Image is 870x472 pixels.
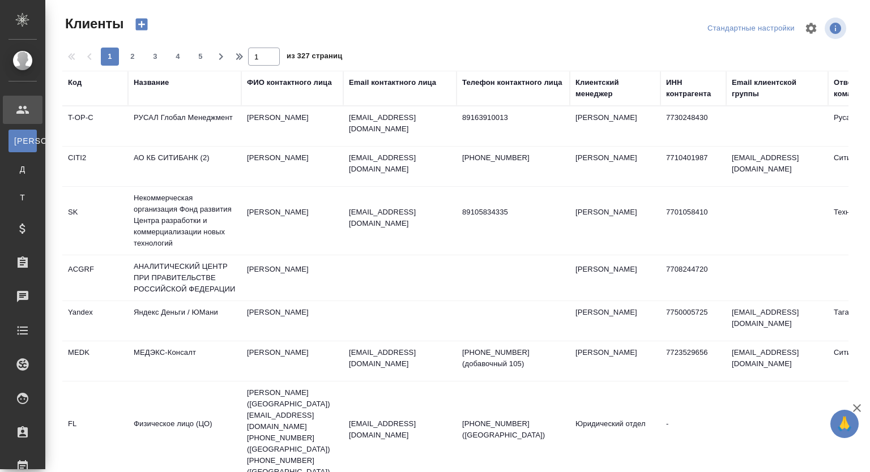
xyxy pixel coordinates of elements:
td: ACGRF [62,258,128,298]
button: 4 [169,48,187,66]
td: [PERSON_NAME] [570,201,660,241]
td: Некоммерческая организация Фонд развития Центра разработки и коммерциализации новых технологий [128,187,241,255]
p: 89105834335 [462,207,564,218]
td: [EMAIL_ADDRESS][DOMAIN_NAME] [726,147,828,186]
td: 7750005725 [660,301,726,341]
td: Яндекс Деньги / ЮМани [128,301,241,341]
span: [PERSON_NAME] [14,135,31,147]
td: [PERSON_NAME] [570,258,660,298]
td: [PERSON_NAME] [241,301,343,341]
p: [PHONE_NUMBER] [462,152,564,164]
div: Клиентский менеджер [575,77,655,100]
p: [EMAIL_ADDRESS][DOMAIN_NAME] [349,418,451,441]
td: [PERSON_NAME] [570,147,660,186]
button: 5 [191,48,210,66]
p: [EMAIL_ADDRESS][DOMAIN_NAME] [349,347,451,370]
span: 3 [146,51,164,62]
span: из 327 страниц [287,49,342,66]
td: 7723529656 [660,341,726,381]
td: Yandex [62,301,128,341]
div: Email контактного лица [349,77,436,88]
div: Название [134,77,169,88]
td: 7710401987 [660,147,726,186]
td: [PERSON_NAME] [241,106,343,146]
td: MEDK [62,341,128,381]
td: [PERSON_NAME] [570,106,660,146]
td: РУСАЛ Глобал Менеджмент [128,106,241,146]
p: 89163910013 [462,112,564,123]
div: Телефон контактного лица [462,77,562,88]
td: [PERSON_NAME] [570,341,660,381]
td: [PERSON_NAME] [570,301,660,341]
p: [EMAIL_ADDRESS][DOMAIN_NAME] [349,152,451,175]
td: FL [62,413,128,452]
td: Физическое лицо (ЦО) [128,413,241,452]
td: [PERSON_NAME] [241,147,343,186]
a: [PERSON_NAME] [8,130,37,152]
span: 2 [123,51,142,62]
span: 4 [169,51,187,62]
div: ФИО контактного лица [247,77,332,88]
td: 7730248430 [660,106,726,146]
a: Д [8,158,37,181]
td: 7701058410 [660,201,726,241]
div: Код [68,77,82,88]
span: Т [14,192,31,203]
td: SK [62,201,128,241]
div: split button [705,20,797,37]
p: [PHONE_NUMBER] (добавочный 105) [462,347,564,370]
span: Посмотреть информацию [825,18,848,39]
td: МЕДЭКС-Консалт [128,341,241,381]
div: ИНН контрагента [666,77,720,100]
td: Юридический отдел [570,413,660,452]
button: 3 [146,48,164,66]
td: - [660,413,726,452]
p: [PHONE_NUMBER] ([GEOGRAPHIC_DATA]) [462,418,564,441]
p: [EMAIL_ADDRESS][DOMAIN_NAME] [349,112,451,135]
button: 🙏 [830,410,859,438]
span: 🙏 [835,412,854,436]
span: Д [14,164,31,175]
div: Email клиентской группы [732,77,822,100]
td: [EMAIL_ADDRESS][DOMAIN_NAME] [726,341,828,381]
td: АО КБ СИТИБАНК (2) [128,147,241,186]
td: 7708244720 [660,258,726,298]
td: АНАЛИТИЧЕСКИЙ ЦЕНТР ПРИ ПРАВИТЕЛЬСТВЕ РОССИЙСКОЙ ФЕДЕРАЦИИ [128,255,241,301]
td: [PERSON_NAME] [241,201,343,241]
td: T-OP-C [62,106,128,146]
button: Создать [128,15,155,34]
td: [PERSON_NAME] [241,341,343,381]
a: Т [8,186,37,209]
span: 5 [191,51,210,62]
button: 2 [123,48,142,66]
span: Клиенты [62,15,123,33]
p: [EMAIL_ADDRESS][DOMAIN_NAME] [349,207,451,229]
td: [EMAIL_ADDRESS][DOMAIN_NAME] [726,301,828,341]
td: CITI2 [62,147,128,186]
td: [PERSON_NAME] [241,258,343,298]
span: Настроить таблицу [797,15,825,42]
